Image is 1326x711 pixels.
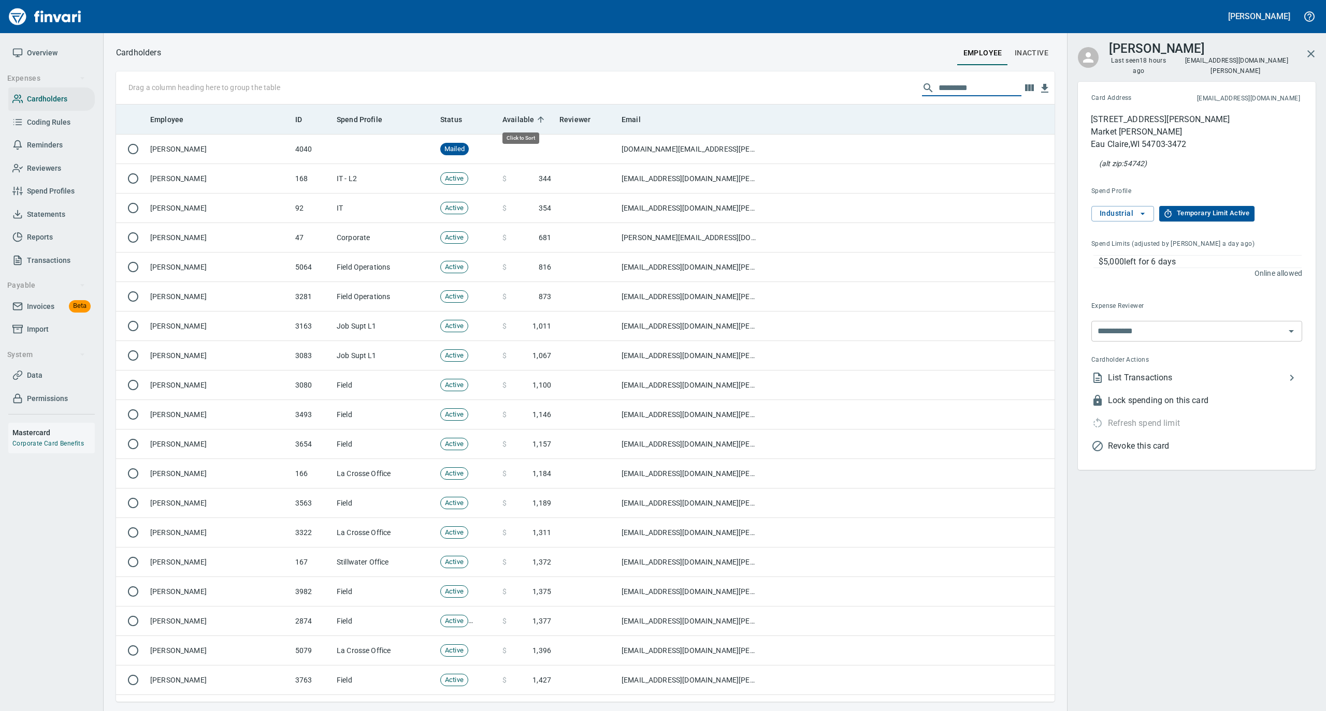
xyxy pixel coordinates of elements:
[532,616,551,626] span: 1,377
[1108,394,1302,407] span: Lock spending on this card
[502,291,507,302] span: $
[532,498,551,508] span: 1,189
[441,439,468,449] span: Active
[333,341,436,371] td: Job Supt L1
[622,113,641,126] span: Email
[6,4,84,29] img: Finvari
[1159,206,1255,221] button: Temporary Limit Active
[1099,158,1147,169] p: At the pump (or any AVS check), this zip will also be accepted
[502,203,507,213] span: $
[440,113,462,126] span: Status
[69,300,91,312] span: Beta
[502,380,507,390] span: $
[532,527,551,538] span: 1,311
[441,616,468,626] span: Active
[27,254,70,267] span: Transactions
[539,262,551,272] span: 816
[441,675,468,685] span: Active
[502,675,507,685] span: $
[291,665,333,695] td: 3763
[532,409,551,420] span: 1,146
[1109,39,1205,56] h3: [PERSON_NAME]
[617,459,762,488] td: [EMAIL_ADDRESS][DOMAIN_NAME][PERSON_NAME]
[441,203,468,213] span: Active
[502,409,507,420] span: $
[441,380,468,390] span: Active
[617,312,762,341] td: [EMAIL_ADDRESS][DOMAIN_NAME][PERSON_NAME]
[291,429,333,459] td: 3654
[146,135,291,164] td: [PERSON_NAME]
[27,185,75,198] span: Spend Profiles
[468,616,497,626] span: Mailed
[291,341,333,371] td: 3083
[502,557,507,567] span: $
[1226,8,1293,24] button: [PERSON_NAME]
[291,547,333,577] td: 167
[1091,93,1164,103] span: Card Address
[3,69,90,88] button: Expenses
[333,429,436,459] td: Field
[1091,113,1230,126] p: [STREET_ADDRESS][PERSON_NAME]
[333,371,436,400] td: Field
[333,577,436,606] td: Field
[8,364,95,387] a: Data
[559,113,590,126] span: Reviewer
[291,577,333,606] td: 3982
[1083,268,1302,278] p: Online allowed
[441,174,468,184] span: Active
[146,194,291,223] td: [PERSON_NAME]
[617,429,762,459] td: [EMAIL_ADDRESS][DOMAIN_NAME][PERSON_NAME]
[617,665,762,695] td: [EMAIL_ADDRESS][DOMAIN_NAME][PERSON_NAME]
[532,586,551,597] span: 1,375
[150,113,197,126] span: Employee
[12,440,84,447] a: Corporate Card Benefits
[7,348,85,361] span: System
[146,488,291,518] td: [PERSON_NAME]
[27,116,70,129] span: Coding Rules
[27,231,53,244] span: Reports
[559,113,604,126] span: Reviewer
[291,253,333,282] td: 5064
[441,528,468,538] span: Active
[617,223,762,253] td: [PERSON_NAME][EMAIL_ADDRESS][DOMAIN_NAME][PERSON_NAME]
[1164,94,1300,104] span: This is the email address for cardholder receipts
[146,459,291,488] td: [PERSON_NAME]
[146,253,291,282] td: [PERSON_NAME]
[1109,56,1169,77] span: Last seen
[617,282,762,312] td: [EMAIL_ADDRESS][DOMAIN_NAME][PERSON_NAME]
[7,72,85,85] span: Expenses
[333,194,436,223] td: IT
[27,162,61,175] span: Reviewers
[502,113,547,126] span: Available
[333,459,436,488] td: La Crosse Office
[441,498,468,508] span: Active
[617,135,762,164] td: [DOMAIN_NAME][EMAIL_ADDRESS][PERSON_NAME][DOMAIN_NAME][PERSON_NAME]
[150,113,183,126] span: Employee
[3,276,90,295] button: Payable
[291,371,333,400] td: 3080
[502,113,534,126] span: Available
[27,300,54,313] span: Invoices
[8,87,95,111] a: Cardholders
[1100,207,1146,220] span: Industrial
[622,113,654,126] span: Email
[27,208,65,221] span: Statements
[333,665,436,695] td: Field
[8,387,95,410] a: Permissions
[1091,206,1154,221] button: Industrial
[539,232,551,243] span: 681
[1037,81,1053,96] button: Download Table
[291,606,333,636] td: 2874
[8,111,95,134] a: Coding Rules
[333,488,436,518] td: Field
[291,164,333,194] td: 168
[291,459,333,488] td: 166
[441,469,468,479] span: Active
[1284,324,1299,338] button: Open
[502,232,507,243] span: $
[502,350,507,361] span: $
[441,262,468,272] span: Active
[8,318,95,341] a: Import
[291,518,333,547] td: 3322
[27,369,42,382] span: Data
